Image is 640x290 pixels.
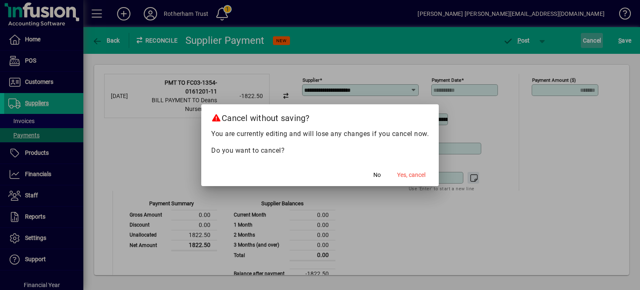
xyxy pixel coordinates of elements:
span: No [373,171,381,179]
h2: Cancel without saving? [201,104,439,129]
span: Yes, cancel [397,171,425,179]
button: No [364,168,390,183]
button: Yes, cancel [394,168,429,183]
p: You are currently editing and will lose any changes if you cancel now. [211,129,429,139]
p: Do you want to cancel? [211,146,429,156]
